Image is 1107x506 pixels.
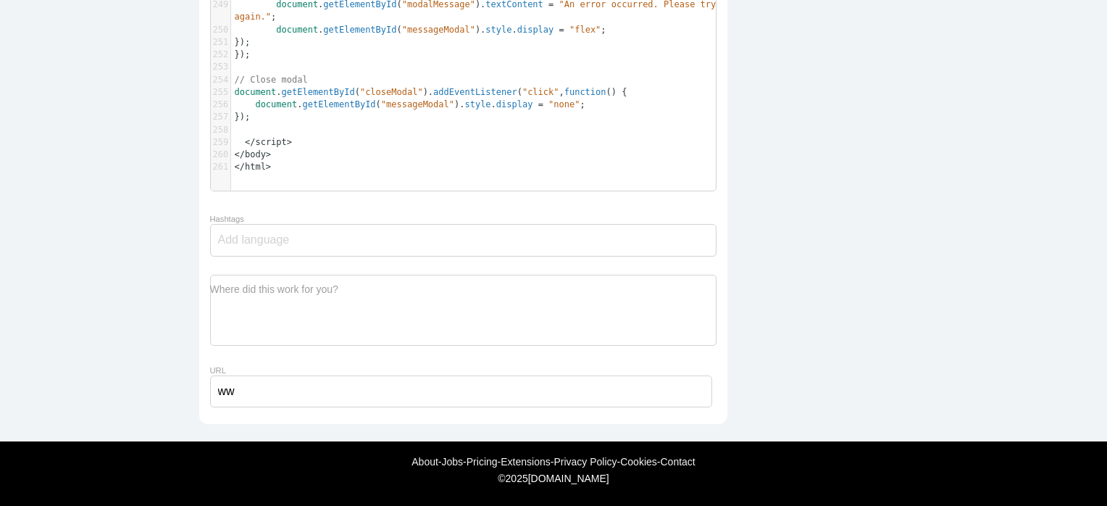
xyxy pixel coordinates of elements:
span: = [559,25,564,35]
span: getElementById [302,99,375,109]
a: Privacy Policy [553,456,617,468]
div: 250 [211,24,230,36]
span: "flex" [569,25,601,35]
span: . ( ). ( , () { [235,87,627,97]
a: Jobs [442,456,464,468]
div: 261 [211,161,230,173]
span: 2025 [506,473,528,484]
div: © [DOMAIN_NAME] [171,473,936,484]
span: style [464,99,490,109]
div: 260 [211,149,230,161]
div: 258 [211,124,230,136]
span: getElementById [282,87,355,97]
span: // Close modal [235,75,308,85]
span: style [485,25,511,35]
span: document [235,87,277,97]
div: 255 [211,86,230,99]
div: 253 [211,61,230,73]
span: "closeModal" [360,87,423,97]
span: display [517,25,554,35]
span: document [255,99,297,109]
span: /body> [240,149,271,159]
a: Cookies [620,456,657,468]
div: - - - - - - [7,456,1100,468]
span: < [245,137,250,147]
div: 251 [211,36,230,49]
div: 256 [211,99,230,111]
span: < [235,162,240,172]
div: 254 [211,74,230,86]
span: "click" [522,87,559,97]
span: document [276,25,318,35]
label: URL [210,366,226,375]
span: "messageModal" [381,99,454,109]
span: < [235,149,240,159]
span: addEventListener [433,87,517,97]
div: 257 [211,111,230,123]
span: . ( ). . ; [235,25,606,35]
a: Pricing [467,456,498,468]
div: 259 [211,136,230,149]
span: display [496,99,533,109]
span: = [538,99,543,109]
label: Where did this work for you? [210,283,338,295]
span: getElementById [323,25,396,35]
a: About [412,456,438,468]
span: }); [235,37,251,47]
a: Contact [660,456,695,468]
a: Extensions [501,456,550,468]
input: Add language [218,225,305,255]
span: "none" [548,99,580,109]
span: . ( ). . ; [235,99,585,109]
span: }); [235,112,251,122]
div: 252 [211,49,230,61]
span: function [564,87,606,97]
span: "messageModal" [402,25,475,35]
label: Hashtags [210,215,244,223]
span: }); [235,49,251,59]
span: /html> [240,162,271,172]
span: /script> [250,137,292,147]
